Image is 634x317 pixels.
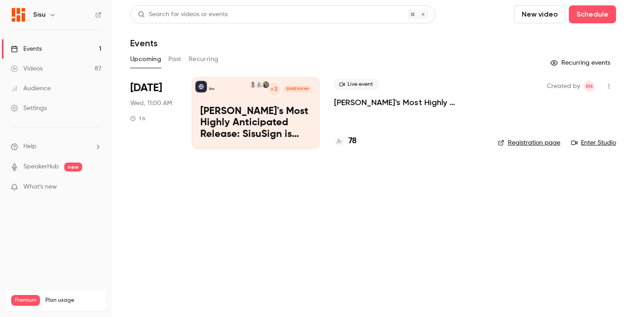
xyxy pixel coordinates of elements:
button: Upcoming [130,52,161,66]
span: Created by [547,81,580,92]
button: Recurring events [546,56,616,70]
span: Premium [11,295,40,306]
p: [PERSON_NAME]'s Most Highly Anticipated Release: SisuSign is Here [200,106,311,141]
span: Live event [334,79,379,90]
span: Help [23,142,36,151]
button: Past [168,52,181,66]
li: help-dropdown-opener [11,142,101,151]
a: Enter Studio [571,138,616,147]
a: Sisu's Most Highly Anticipated Release: SisuSign is HereSisu+3Danielle MooradianTony JacobsenZac ... [192,77,320,149]
button: Schedule [569,5,616,23]
span: What's new [23,182,57,192]
span: new [64,163,82,172]
div: Settings [11,104,47,113]
img: Zac Muir [250,81,256,88]
h1: Events [130,38,158,48]
img: Tony Jacobsen [256,81,262,88]
div: Oct 8 Wed, 11:00 AM (America/Denver) [130,77,177,149]
div: Audience [11,84,51,93]
h6: Sisu [33,10,45,19]
span: Wed, 11:00 AM [130,99,172,108]
span: KN [586,81,593,92]
div: +3 [266,81,282,97]
a: 78 [334,135,357,147]
div: Search for videos or events [138,10,228,19]
div: Events [11,44,42,53]
img: Danielle Mooradian [263,81,269,88]
h4: 78 [348,135,357,147]
img: Sisu [11,8,26,22]
button: Recurring [189,52,219,66]
a: SpeakerHub [23,162,59,172]
span: Kaela Nichol [584,81,594,92]
div: Videos [11,64,43,73]
p: Sisu [209,87,214,91]
span: [DATE] 11:00 AM [284,86,311,92]
a: Registration page [498,138,560,147]
button: New video [514,5,565,23]
div: 1 h [130,115,145,122]
span: Plan usage [45,297,101,304]
span: [DATE] [130,81,162,95]
a: [PERSON_NAME]'s Most Highly Anticipated Release: SisuSign is Here [334,97,484,108]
